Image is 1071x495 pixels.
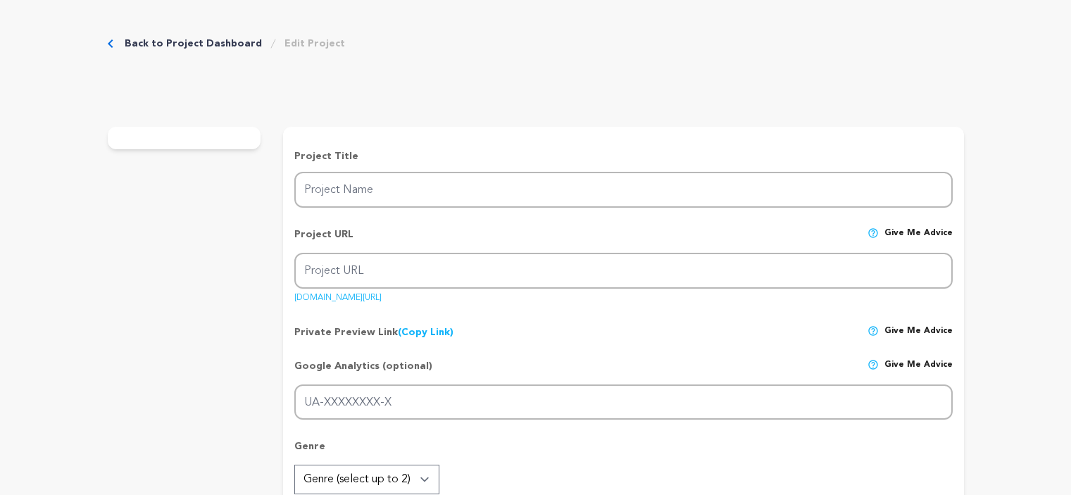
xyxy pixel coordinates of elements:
[294,384,952,420] input: UA-XXXXXXXX-X
[294,172,952,208] input: Project Name
[868,325,879,337] img: help-circle.svg
[294,227,353,253] p: Project URL
[294,325,453,339] p: Private Preview Link
[125,37,262,51] a: Back to Project Dashboard
[884,359,953,384] span: Give me advice
[294,253,952,289] input: Project URL
[868,359,879,370] img: help-circle.svg
[108,37,345,51] div: Breadcrumb
[294,359,432,384] p: Google Analytics (optional)
[868,227,879,239] img: help-circle.svg
[884,227,953,253] span: Give me advice
[398,327,453,337] a: (Copy Link)
[294,288,382,302] a: [DOMAIN_NAME][URL]
[294,149,952,163] p: Project Title
[884,325,953,339] span: Give me advice
[284,37,345,51] a: Edit Project
[294,439,952,465] p: Genre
